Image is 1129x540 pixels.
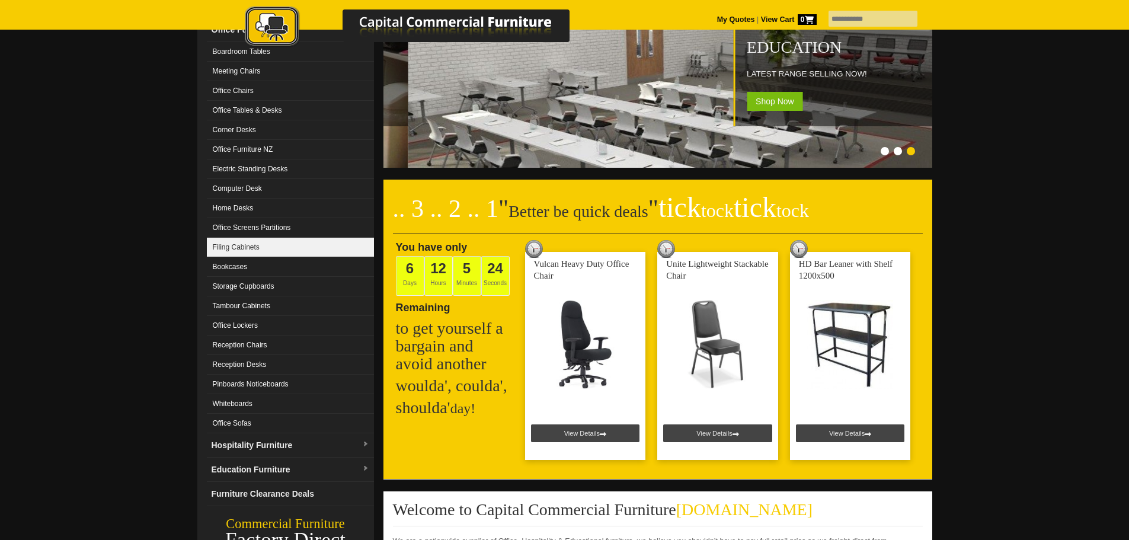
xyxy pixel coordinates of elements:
img: tick tock deal clock [790,240,808,258]
a: Corner Desks [207,120,374,140]
span: 12 [430,260,446,276]
a: Office Lockers [207,316,374,335]
span: Hours [424,256,453,296]
a: Reception Chairs [207,335,374,355]
h2: Welcome to Capital Commercial Furniture [393,501,923,526]
h2: to get yourself a bargain and avoid another [396,319,514,373]
span: " [498,195,508,222]
h2: shoulda' [396,399,514,417]
span: Remaining [396,297,450,314]
a: My Quotes [717,15,755,24]
span: Shop Now [747,92,803,111]
li: Page dot 1 [881,147,889,155]
span: 6 [406,260,414,276]
span: tock [776,200,809,221]
a: Education LATEST RANGE SELLING NOW! Shop Now [408,161,959,170]
a: Office Chairs [207,81,374,101]
a: Computer Desk [207,179,374,199]
a: Storage Cupboards [207,277,374,296]
div: Commercial Furniture [197,516,374,532]
span: 0 [798,14,817,25]
span: Days [396,256,424,296]
img: Capital Commercial Furniture Logo [212,6,627,49]
h2: Better be quick deals [393,199,923,234]
a: Office Furniture NZ [207,140,374,159]
h2: woulda', coulda', [396,377,514,395]
span: You have only [396,241,468,253]
span: day! [450,401,476,416]
h2: Education [747,39,951,56]
img: dropdown [362,441,369,448]
span: 24 [487,260,503,276]
span: " [648,195,809,222]
a: View Cart0 [759,15,816,24]
strong: View Cart [761,15,817,24]
a: Boardroom Tables [207,42,374,62]
a: Office Screens Partitions [207,218,374,238]
span: .. 3 .. 2 .. 1 [393,195,499,222]
span: Seconds [481,256,510,296]
li: Page dot 3 [907,147,915,155]
a: Electric Standing Desks [207,159,374,179]
a: Office Furnituredropdown [207,18,374,42]
span: [DOMAIN_NAME] [676,500,813,519]
li: Page dot 2 [894,147,902,155]
span: 5 [463,260,471,276]
a: Office Tables & Desks [207,101,374,120]
p: Cafe furniture. Restaurant furniture. Bar furniture. Conference & Event Furniture. [198,56,402,80]
a: Furniture Clearance Deals [207,482,374,506]
a: Bookcases [207,257,374,277]
a: Home Desks [207,199,374,218]
p: LATEST RANGE SELLING NOW! [747,68,951,80]
a: Education Furnituredropdown [207,458,374,482]
img: dropdown [362,465,369,472]
span: tock [701,200,734,221]
img: tick tock deal clock [525,240,543,258]
a: Whiteboards [207,394,374,414]
a: Reception Desks [207,355,374,375]
span: tick tick [658,191,809,223]
a: Hospitality Furnituredropdown [207,433,374,458]
a: Filing Cabinets [207,238,374,257]
a: Tambour Cabinets [207,296,374,316]
img: tick tock deal clock [657,240,675,258]
a: Pinboards Noticeboards [207,375,374,394]
span: Minutes [453,256,481,296]
a: Capital Commercial Furniture Logo [212,6,627,53]
a: Meeting Chairs [207,62,374,81]
a: Office Sofas [207,414,374,433]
